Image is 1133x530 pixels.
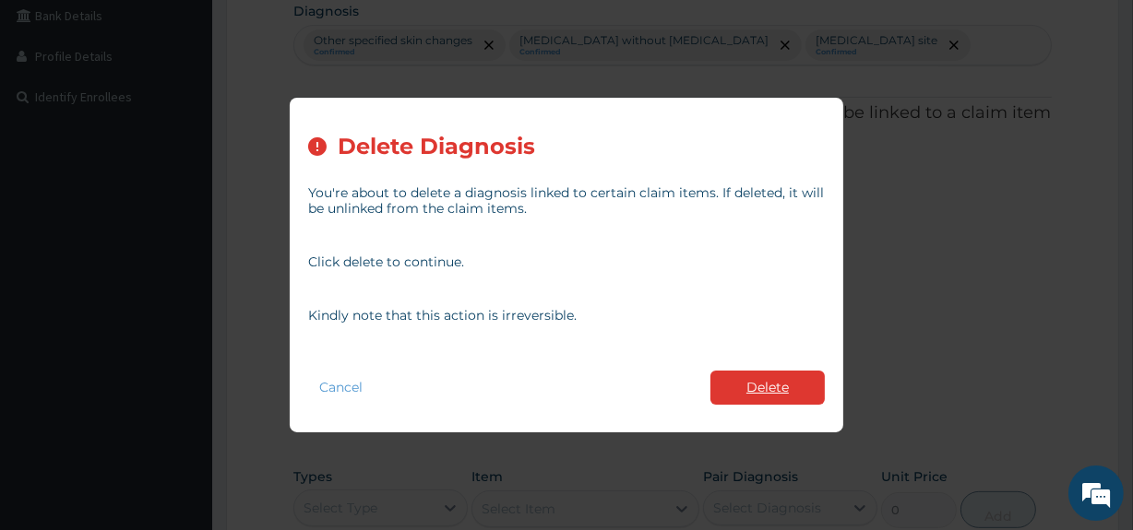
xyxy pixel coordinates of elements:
[9,343,352,407] textarea: Type your message and hit 'Enter'
[107,152,255,338] span: We're online!
[308,254,825,270] p: Click delete to continue.
[96,103,310,127] div: Chat with us now
[710,371,825,405] button: Delete
[303,9,347,53] div: Minimize live chat window
[34,92,75,138] img: d_794563401_company_1708531726252_794563401
[308,185,825,217] p: You're about to delete a diagnosis linked to certain claim items. If deleted, it will be unlinked...
[338,135,535,159] h2: Delete Diagnosis
[308,374,374,401] button: Cancel
[308,308,825,324] p: Kindly note that this action is irreversible.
